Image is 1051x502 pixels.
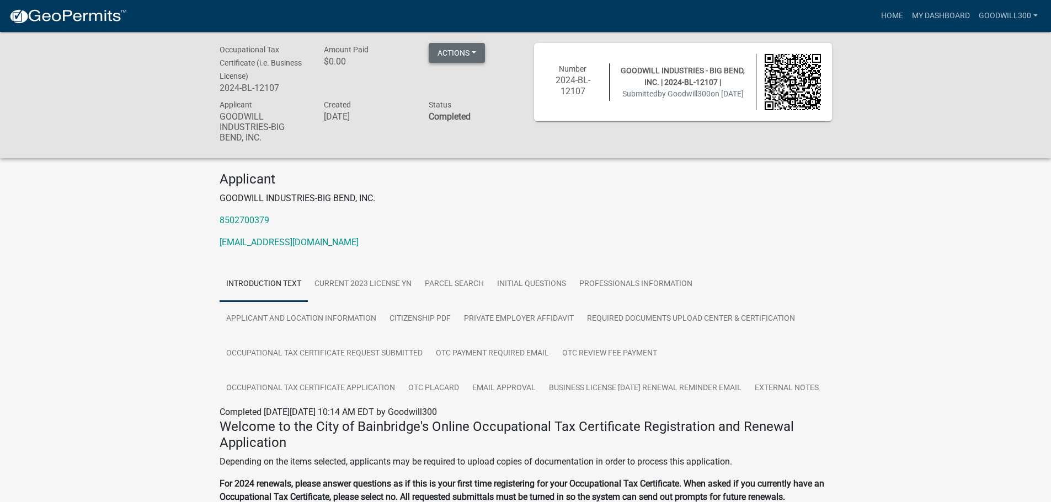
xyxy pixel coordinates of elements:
a: OTC Placard [402,371,466,406]
span: Amount Paid [324,45,369,54]
a: My Dashboard [908,6,974,26]
a: Occupational Tax Certificate Application [220,371,402,406]
h6: [DATE] [324,111,412,122]
span: Applicant [220,100,252,109]
span: Occupational Tax Certificate (i.e. Business License) [220,45,302,80]
span: Status [429,100,451,109]
a: Applicant and Location Information [220,301,383,337]
button: Actions [429,43,485,63]
strong: Completed [429,111,471,122]
a: Parcel search [418,267,490,302]
span: GOODWILL INDUSTRIES - BIG BEND, INC. | 2024-BL-12107 | [621,66,745,87]
a: External Notes [748,371,825,406]
span: Completed [DATE][DATE] 10:14 AM EDT by Goodwill300 [220,407,437,417]
a: Required Documents Upload Center & Certification [580,301,802,337]
span: Number [559,64,586,73]
h6: GOODWILL INDUSTRIES-BIG BEND, INC. [220,111,308,143]
h6: $0.00 [324,56,412,67]
h4: Applicant [220,171,832,187]
p: GOODWILL INDUSTRIES-BIG BEND, INC. [220,192,832,205]
a: Private Employer Affidavit [457,301,580,337]
a: OTC Review Fee Payment [556,336,664,371]
h6: 2024-BL-12107 [545,75,601,96]
a: Email Approval [466,371,542,406]
a: OTC Payment Required Email [429,336,556,371]
a: 8502700379 [220,215,269,225]
a: [EMAIL_ADDRESS][DOMAIN_NAME] [220,237,359,247]
a: Home [877,6,908,26]
a: Introduction Text [220,267,308,302]
span: Submitted on [DATE] [622,89,744,98]
h6: 2024-BL-12107 [220,83,308,93]
a: Current 2023 License YN [308,267,418,302]
strong: For 2024 renewals, please answer questions as if this is your first time registering for your Occ... [220,478,824,502]
a: Goodwill300 [974,6,1042,26]
p: Depending on the items selected, applicants may be required to upload copies of documentation in ... [220,455,832,468]
a: Business License [DATE] Renewal Reminder Email [542,371,748,406]
a: Occupational Tax Certificate Request Submitted [220,336,429,371]
a: Initial Questions [490,267,573,302]
img: QR code [765,54,821,110]
span: Created [324,100,351,109]
h4: Welcome to the City of Bainbridge's Online Occupational Tax Certificate Registration and Renewal ... [220,419,832,451]
span: by Goodwill300 [658,89,711,98]
a: Professionals Information [573,267,699,302]
a: Citizenship PDF [383,301,457,337]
